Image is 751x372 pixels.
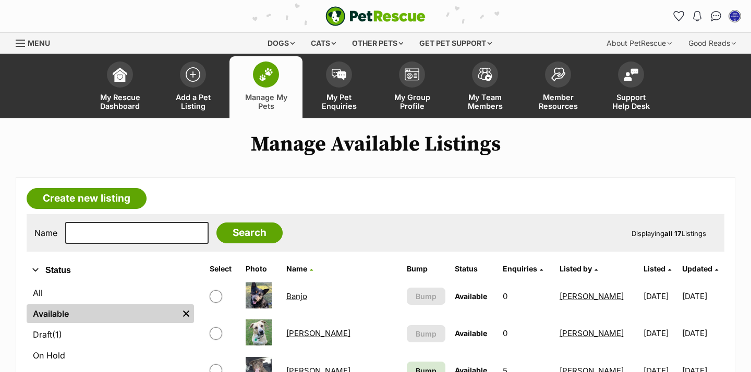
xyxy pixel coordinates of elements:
[260,33,302,54] div: Dogs
[551,67,565,81] img: member-resources-icon-8e73f808a243e03378d46382f2149f9095a855e16c252ad45f914b54edf8863c.svg
[560,328,624,338] a: [PERSON_NAME]
[462,93,508,110] span: My Team Members
[16,33,57,52] a: Menu
[286,291,307,301] a: Banjo
[229,56,302,118] a: Manage My Pets
[451,261,498,277] th: Status
[27,264,194,277] button: Status
[34,228,57,238] label: Name
[560,264,598,273] a: Listed by
[644,264,665,273] span: Listed
[27,283,194,302] a: All
[682,315,723,351] td: [DATE]
[27,188,147,209] a: Create new listing
[27,346,194,365] a: On Hold
[28,39,50,47] span: Menu
[726,8,743,24] button: My account
[639,315,681,351] td: [DATE]
[113,67,127,82] img: dashboard-icon-eb2f2d2d3e046f16d808141f083e7271f6b2e854fb5c12c21221c1fb7104beca.svg
[412,33,499,54] div: Get pet support
[670,8,743,24] ul: Account quick links
[375,56,449,118] a: My Group Profile
[205,261,240,277] th: Select
[243,93,289,110] span: Manage My Pets
[503,264,543,273] a: Enquiries
[632,229,706,238] span: Displaying Listings
[286,328,350,338] a: [PERSON_NAME]
[405,68,419,81] img: group-profile-icon-3fa3cf56718a62981997c0bc7e787c4b2cf8bcc04b72c1350f741eb67cf2f40e.svg
[241,261,281,277] th: Photo
[27,304,178,323] a: Available
[259,68,273,81] img: manage-my-pets-icon-02211641906a0b7f246fdf0571729dbe1e7629f14944591b6c1af311fb30b64b.svg
[599,33,679,54] div: About PetRescue
[639,278,681,314] td: [DATE]
[535,93,582,110] span: Member Resources
[83,56,156,118] a: My Rescue Dashboard
[682,264,712,273] span: Updated
[455,292,487,301] span: Available
[325,6,426,26] a: PetRescue
[416,291,437,302] span: Bump
[503,264,537,273] span: translation missing: en.admin.listings.index.attributes.enquiries
[178,304,194,323] a: Remove filter
[624,68,638,81] img: help-desk-icon-fdf02630f3aa405de69fd3d07c3f3aa587a6932b1a1747fa1d2bba05be0121f9.svg
[27,325,194,344] a: Draft
[499,278,554,314] td: 0
[345,33,410,54] div: Other pets
[560,264,592,273] span: Listed by
[302,56,375,118] a: My Pet Enquiries
[711,11,722,21] img: chat-41dd97257d64d25036548639549fe6c8038ab92f7586957e7f3b1b290dea8141.svg
[499,315,554,351] td: 0
[332,69,346,80] img: pet-enquiries-icon-7e3ad2cf08bfb03b45e93fb7055b45f3efa6380592205ae92323e6603595dc1f.svg
[664,229,682,238] strong: all 17
[681,33,743,54] div: Good Reads
[708,8,724,24] a: Conversations
[407,325,445,342] button: Bump
[682,278,723,314] td: [DATE]
[693,11,701,21] img: notifications-46538b983faf8c2785f20acdc204bb7945ddae34d4c08c2a6579f10ce5e182be.svg
[96,93,143,110] span: My Rescue Dashboard
[478,68,492,81] img: team-members-icon-5396bd8760b3fe7c0b43da4ab00e1e3bb1a5d9ba89233759b79545d2d3fc5d0d.svg
[216,222,283,243] input: Search
[682,264,718,273] a: Updated
[560,291,624,301] a: [PERSON_NAME]
[407,288,445,305] button: Bump
[522,56,595,118] a: Member Resources
[325,6,426,26] img: logo-e224e6f780fb5917bec1dbf3a21bbac754714ae5b6737aabdf751b685950b380.svg
[689,8,706,24] button: Notifications
[670,8,687,24] a: Favourites
[304,33,343,54] div: Cats
[156,56,229,118] a: Add a Pet Listing
[286,264,307,273] span: Name
[416,328,437,339] span: Bump
[403,261,450,277] th: Bump
[730,11,740,21] img: Martine Lupton profile pic
[644,264,671,273] a: Listed
[595,56,668,118] a: Support Help Desk
[449,56,522,118] a: My Team Members
[389,93,435,110] span: My Group Profile
[286,264,313,273] a: Name
[455,329,487,338] span: Available
[52,328,62,341] span: (1)
[169,93,216,110] span: Add a Pet Listing
[316,93,362,110] span: My Pet Enquiries
[186,67,200,82] img: add-pet-listing-icon-0afa8454b4691262ce3f59096e99ab1cd57d4a30225e0717b998d2c9b9846f56.svg
[608,93,655,110] span: Support Help Desk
